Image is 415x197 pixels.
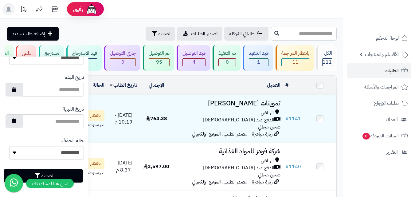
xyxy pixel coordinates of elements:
[385,66,399,75] span: الطلبات
[115,112,132,126] span: [DATE] - 10:19 م
[85,3,98,15] img: ai-face.png
[191,30,217,37] span: تصدير الطلبات
[285,115,289,122] span: #
[258,123,280,131] span: شحن مجاني
[281,50,309,57] div: بانتظار المراجعة
[386,148,398,156] span: التقارير
[65,45,103,71] a: قيد الاسترجاع 0
[257,58,260,66] span: 1
[183,59,205,66] div: 4
[110,59,135,66] div: 0
[285,115,301,122] a: #1141
[146,27,175,41] button: تصفية
[72,50,97,57] div: قيد الاسترجاع
[12,30,45,37] span: إضافة طلب جديد
[376,34,399,42] span: لوحة التحكم
[115,159,132,174] span: [DATE] - 8:37 م
[374,99,399,108] span: طلبات الإرجاع
[203,164,274,171] span: الدفع عند [DEMOGRAPHIC_DATA]
[110,50,136,57] div: جاري التوصيل
[149,50,170,57] div: تم التوصيل
[192,178,272,186] span: زيارة مباشرة - مصدر الطلب: الموقع الإلكتروني
[347,112,411,127] a: العملاء
[146,115,167,122] span: 764.38
[285,163,301,170] a: #1140
[285,163,289,170] span: #
[315,45,338,71] a: الكل111
[347,128,411,143] a: السلات المتروكة0
[347,31,411,45] a: لوحة التحكم
[192,130,272,138] span: زيارة مباشرة - مصدر الطلب: الموقع الإلكتروني
[37,45,65,71] a: مسترجع 0
[203,116,274,124] span: الدفع عند [DEMOGRAPHIC_DATA]
[362,132,399,140] span: السلات المتروكة
[142,45,175,71] a: تم التوصيل 95
[175,100,280,107] h3: تموينات [PERSON_NAME]
[177,27,222,41] a: تصدير الطلبات
[373,17,409,30] img: logo-2.png
[15,45,37,71] a: ملغي 0
[347,96,411,111] a: طلبات الإرجاع
[63,106,84,113] label: تاريخ النهاية
[121,58,124,66] span: 0
[258,171,280,179] span: شحن مجاني
[267,81,280,89] a: العميل
[219,59,236,66] div: 0
[16,3,32,17] a: تحديثات المنصة
[347,80,411,94] a: المراجعات والأسئلة
[292,58,299,66] span: 11
[143,163,169,170] span: 3,597.00
[175,45,211,71] a: قيد التوصيل 4
[323,58,332,66] span: 111
[7,27,59,41] a: إضافة طلب جديد
[149,59,169,66] div: 95
[261,157,274,164] span: الرياض
[249,59,268,66] div: 1
[224,27,268,41] a: طلباتي المُوكلة
[45,50,59,57] div: مسترجع
[386,115,398,124] span: العملاء
[159,30,170,37] span: تصفية
[347,145,411,160] a: التقارير
[103,45,142,71] a: جاري التوصيل 0
[156,58,162,66] span: 95
[362,133,370,140] span: 0
[211,45,242,71] a: تم التنفيذ 0
[364,83,399,91] span: المراجعات والأسئلة
[22,50,32,57] div: ملغي
[175,148,280,155] h3: شركة فودز للمواد الغذائية
[261,109,274,116] span: الرياض
[282,59,309,66] div: 11
[226,58,229,66] span: 0
[182,50,206,57] div: قيد التوصيل
[193,58,196,66] span: 4
[249,50,268,57] div: قيد التنفيذ
[4,169,83,183] button: تصفية
[73,6,83,13] span: رفيق
[347,63,411,78] a: الطلبات
[285,81,288,89] a: #
[242,45,274,71] a: قيد التنفيذ 1
[229,30,254,37] span: طلباتي المُوكلة
[218,50,236,57] div: تم التنفيذ
[322,50,332,57] div: الكل
[149,81,164,89] a: الإجمالي
[93,81,104,89] a: الحالة
[110,81,138,89] a: تاريخ الطلب
[61,137,84,144] label: حالة الحذف
[365,50,399,59] span: الأقسام والمنتجات
[274,45,315,71] a: بانتظار المراجعة 11
[65,74,84,81] label: تاريخ البدء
